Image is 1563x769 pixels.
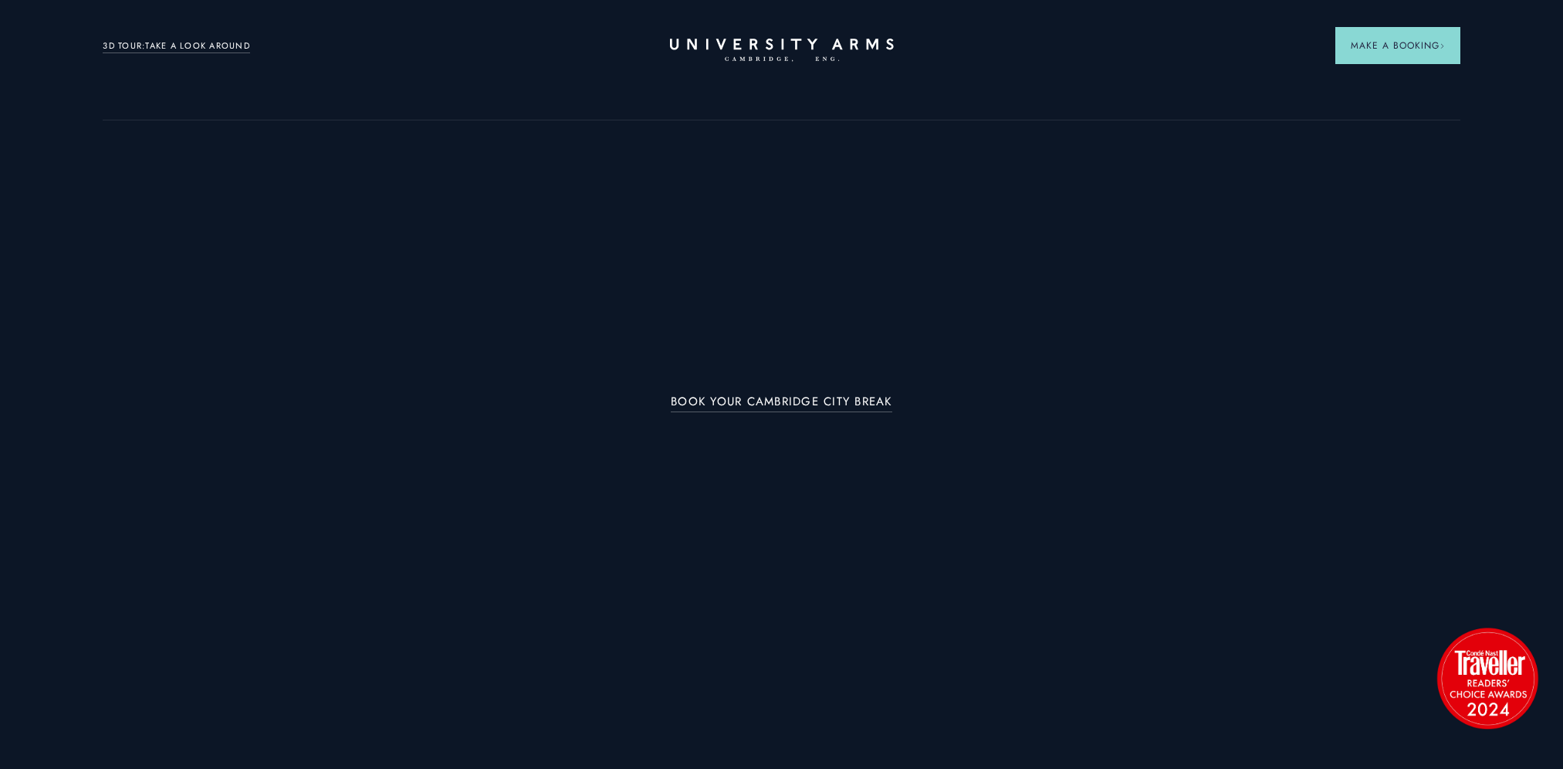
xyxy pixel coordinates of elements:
[670,39,894,63] a: Home
[1440,43,1445,49] img: Arrow icon
[671,395,892,413] a: BOOK YOUR CAMBRIDGE CITY BREAK
[103,39,250,53] a: 3D TOUR:TAKE A LOOK AROUND
[1351,39,1445,53] span: Make a Booking
[1335,27,1460,64] button: Make a BookingArrow icon
[1429,620,1545,736] img: image-2524eff8f0c5d55edbf694693304c4387916dea5-1501x1501-png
